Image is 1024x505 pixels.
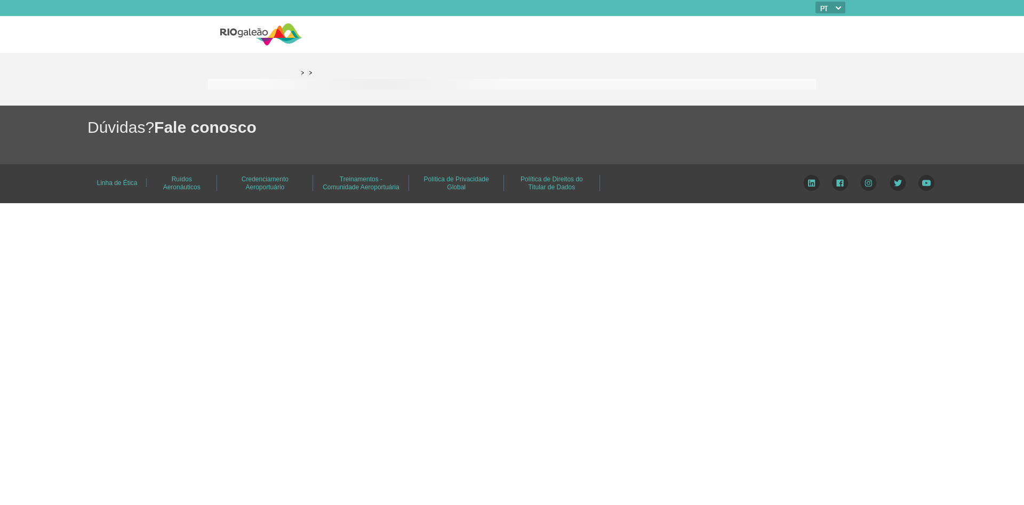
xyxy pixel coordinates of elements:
a: Política de Privacidade Global [424,172,489,195]
img: YouTube [918,175,934,191]
a: Credenciamento Aeroportuário [242,172,289,195]
img: Instagram [860,175,877,191]
a: Linha de Ética [97,175,137,190]
span: Fale conosco [154,118,257,136]
a: > [301,66,305,78]
a: Política de Direitos do Titular de Dados [521,172,583,195]
a: > [309,66,313,78]
a: Ruídos Aeronáuticos [163,172,201,195]
a: Treinamentos - Comunidade Aeroportuária [323,172,399,195]
img: Twitter [890,175,906,191]
h1: Dúvidas? [87,116,1024,138]
img: LinkedIn [803,175,820,191]
img: Facebook [832,175,848,191]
